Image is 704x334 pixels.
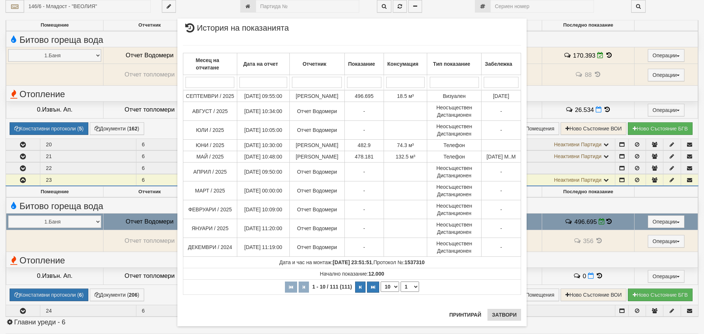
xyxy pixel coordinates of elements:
b: Месец на отчитане [196,57,220,71]
td: Неосъществен Дистанционен [427,200,482,219]
span: - [363,188,365,194]
td: ЯНУАРИ / 2025 [183,219,237,238]
span: [DATE] [493,93,509,99]
td: ЮЛИ / 2025 [183,121,237,140]
span: 482.9 [358,142,371,148]
b: Дата на отчет [243,61,278,67]
td: Отчет Водомери [289,219,344,238]
td: [PERSON_NAME] [289,90,344,102]
th: Отчетник: No sort applied, activate to apply an ascending sort [289,53,344,75]
span: 1 - 10 / 111 (111) [310,284,354,290]
td: [PERSON_NAME] [289,140,344,151]
span: - [500,188,502,194]
td: Отчет Водомери [289,238,344,257]
span: - [363,108,365,114]
span: Начално показание: [320,271,384,277]
td: Отчет Водомери [289,181,344,200]
td: ДЕКЕМВРИ / 2024 [183,238,237,257]
td: Телефон [427,140,482,151]
td: МАРТ / 2025 [183,181,237,200]
td: Неосъществен Дистанционен [427,102,482,121]
td: [DATE] 11:20:00 [237,219,289,238]
th: Дата на отчет: No sort applied, activate to apply an ascending sort [237,53,289,75]
td: [DATE] 10:09:00 [237,200,289,219]
span: - [363,127,365,133]
span: Протокол №: [374,259,425,265]
td: Отчет Водомери [289,163,344,181]
td: [DATE] 00:00:00 [237,181,289,200]
td: Неосъществен Дистанционен [427,181,482,200]
select: Брой редове на страница [381,282,399,292]
td: АВГУСТ / 2025 [183,102,237,121]
span: - [363,207,365,212]
td: [DATE] 09:55:00 [237,90,289,102]
td: Телефон [427,151,482,163]
span: - [363,225,365,231]
strong: 1537310 [405,259,425,265]
td: ЮНИ / 2025 [183,140,237,151]
td: Неосъществен Дистанционен [427,163,482,181]
td: [DATE] 10:48:00 [237,151,289,163]
button: Предишна страница [299,282,309,293]
td: Неосъществен Дистанционен [427,219,482,238]
span: 74.3 м³ [397,142,414,148]
span: - [363,169,365,175]
span: [DATE] M..М [486,154,516,160]
b: Тип показание [433,61,470,67]
span: - [500,244,502,250]
span: 132.5 м³ [395,154,415,160]
td: [DATE] 10:30:00 [237,140,289,151]
strong: 12.000 [368,271,384,277]
th: Забележка: No sort applied, activate to apply an ascending sort [481,53,521,75]
span: История на показанията [183,24,289,38]
th: Консумация: No sort applied, activate to apply an ascending sort [384,53,427,75]
b: Консумация [387,61,418,67]
span: - [500,169,502,175]
b: Забележка [485,61,512,67]
th: Показание: No sort applied, activate to apply an ascending sort [344,53,384,75]
td: [DATE] 10:05:00 [237,121,289,140]
span: - [500,127,502,133]
td: [DATE] 09:50:00 [237,163,289,181]
th: Месец на отчитане: No sort applied, activate to apply an ascending sort [183,53,237,75]
td: Отчет Водомери [289,102,344,121]
td: [DATE] 11:19:00 [237,238,289,257]
span: - [500,207,502,212]
span: 478.181 [355,154,374,160]
span: Дата и час на монтаж: [279,259,372,265]
span: 18.5 м³ [397,93,414,99]
span: - [500,108,502,114]
button: Следваща страница [355,282,365,293]
td: , [183,257,521,268]
td: [PERSON_NAME] [289,151,344,163]
strong: [DATE] 23:51:51 [333,259,372,265]
td: Неосъществен Дистанционен [427,238,482,257]
button: Последна страница [367,282,379,293]
td: Отчет Водомери [289,121,344,140]
span: - [500,225,502,231]
b: Показание [348,61,375,67]
td: ФЕВРУАРИ / 2025 [183,200,237,219]
td: [DATE] 10:34:00 [237,102,289,121]
span: 496.695 [355,93,374,99]
td: СЕПТЕМВРИ / 2025 [183,90,237,102]
td: Неосъществен Дистанционен [427,121,482,140]
th: Тип показание: No sort applied, activate to apply an ascending sort [427,53,482,75]
button: Затвори [487,309,521,321]
select: Страница номер [401,282,419,292]
button: Принтирай [445,309,486,321]
td: АПРИЛ / 2025 [183,163,237,181]
td: МАЙ / 2025 [183,151,237,163]
td: Визуален [427,90,482,102]
button: Първа страница [285,282,297,293]
td: Отчет Водомери [289,200,344,219]
span: - [363,244,365,250]
b: Отчетник [303,61,326,67]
